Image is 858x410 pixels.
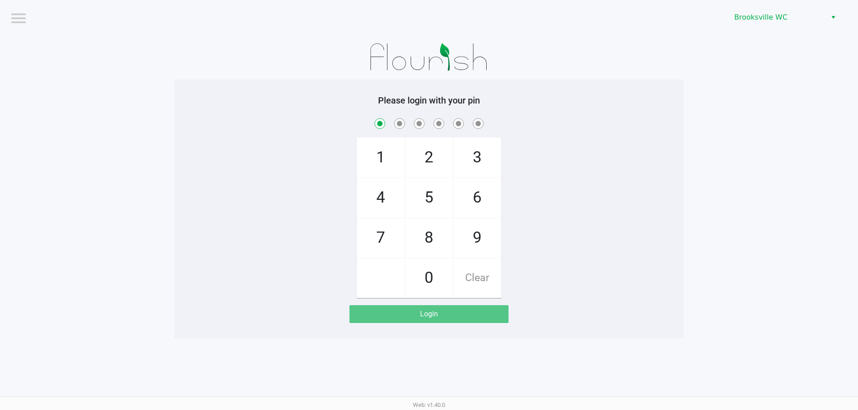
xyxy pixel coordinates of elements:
span: 4 [357,178,404,217]
button: Select [827,9,840,25]
span: 3 [454,138,501,177]
span: 8 [405,218,453,257]
span: 2 [405,138,453,177]
span: 9 [454,218,501,257]
span: Clear [454,258,501,298]
span: Brooksville WC [734,12,821,23]
span: 1 [357,138,404,177]
span: 7 [357,218,404,257]
span: 5 [405,178,453,217]
span: Web: v1.40.0 [413,402,445,408]
span: 0 [405,258,453,298]
h5: Please login with your pin [181,95,677,106]
span: 6 [454,178,501,217]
